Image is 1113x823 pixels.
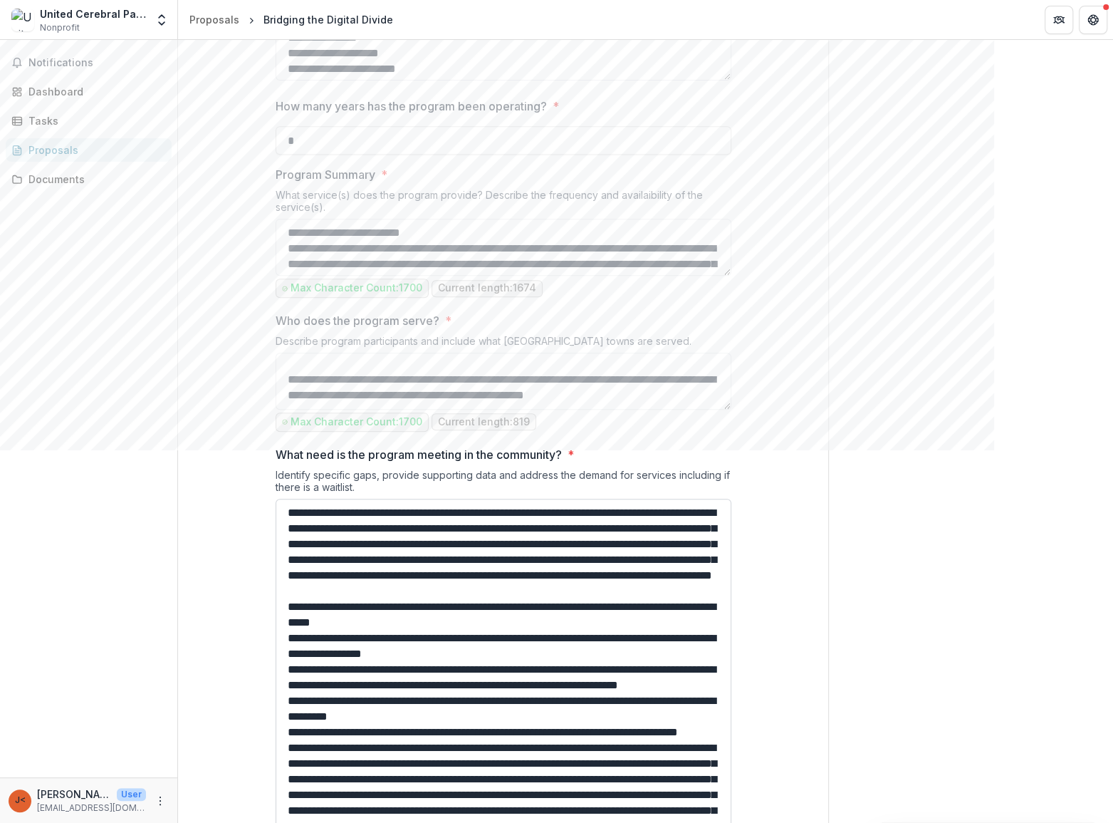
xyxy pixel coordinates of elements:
[276,469,731,499] div: Identify specific gaps, provide supporting data and address the demand for services including if ...
[6,167,172,191] a: Documents
[6,138,172,162] a: Proposals
[11,9,34,31] img: United Cerebral Palsy Association of Eastern Connecticut Inc.
[28,113,160,128] div: Tasks
[189,12,239,27] div: Proposals
[152,6,172,34] button: Open entity switcher
[276,446,562,463] p: What need is the program meeting in the community?
[276,335,731,353] div: Describe program participants and include what [GEOGRAPHIC_DATA] towns are served.
[276,189,731,219] div: What service(s) does the program provide? Describe the frequency and availaibility of the service...
[6,51,172,74] button: Notifications
[28,84,160,99] div: Dashboard
[28,172,160,187] div: Documents
[6,80,172,103] a: Dashboard
[1079,6,1107,34] button: Get Help
[291,282,422,294] p: Max Character Count: 1700
[184,9,245,30] a: Proposals
[6,109,172,133] a: Tasks
[276,166,375,183] p: Program Summary
[276,312,439,329] p: Who does the program serve?
[28,143,160,157] div: Proposals
[276,98,547,115] p: How many years has the program been operating?
[184,9,399,30] nav: breadcrumb
[438,282,536,294] p: Current length: 1674
[152,792,169,809] button: More
[40,21,80,34] span: Nonprofit
[37,787,111,802] p: [PERSON_NAME] <[EMAIL_ADDRESS][DOMAIN_NAME]> <[EMAIL_ADDRESS][DOMAIN_NAME]>
[263,12,393,27] div: Bridging the Digital Divide
[1045,6,1073,34] button: Partners
[28,57,166,69] span: Notifications
[291,416,422,428] p: Max Character Count: 1700
[37,802,146,814] p: [EMAIL_ADDRESS][DOMAIN_NAME]
[438,416,530,428] p: Current length: 819
[117,788,146,801] p: User
[15,796,26,805] div: Joanna Marrero <grants@ucpect.org> <grants@ucpect.org>
[40,6,146,21] div: United Cerebral Palsy Association of Eastern [US_STATE] Inc.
